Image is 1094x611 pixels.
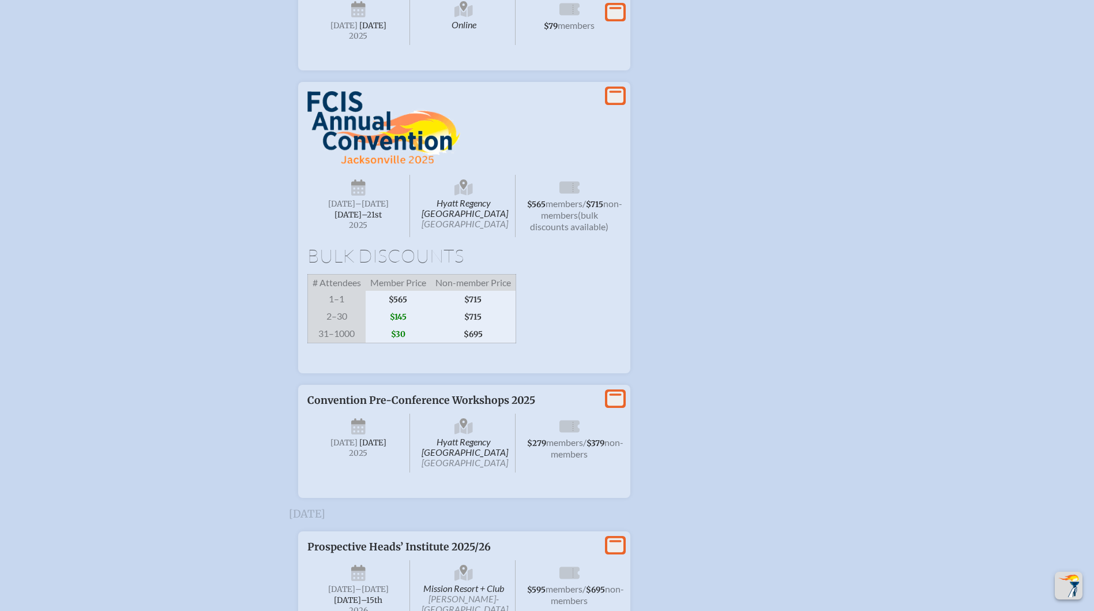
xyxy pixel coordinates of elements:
button: Scroll Top [1055,572,1082,599]
span: $279 [527,438,546,448]
span: 2025 [317,32,401,40]
span: Member Price [366,275,431,291]
span: / [582,198,586,209]
span: $715 [431,291,516,308]
span: Hyatt Regency [GEOGRAPHIC_DATA] [412,414,516,473]
span: $379 [587,438,604,448]
span: Non-member Price [431,275,516,291]
img: To the top [1057,574,1080,597]
span: 2–30 [307,308,366,325]
span: $715 [431,308,516,325]
span: 31–1000 [307,325,366,343]
span: [DATE] [359,21,386,31]
span: $695 [431,325,516,343]
span: non-members [551,437,623,459]
span: / [582,583,586,594]
span: $595 [527,585,546,595]
span: $30 [366,325,431,343]
span: [GEOGRAPHIC_DATA] [422,218,508,229]
span: / [583,437,587,448]
span: $565 [527,200,546,209]
span: 2025 [317,221,401,230]
span: $695 [586,585,605,595]
h1: Bulk Discounts [307,246,621,265]
span: –[DATE] [355,584,389,594]
span: members [558,20,595,31]
span: $715 [586,200,603,209]
span: non-members [551,583,624,606]
img: FCIS Convention 2025 [307,91,460,165]
span: [DATE] [359,438,386,448]
span: members [546,437,583,448]
span: Hyatt Regency [GEOGRAPHIC_DATA] [412,175,516,237]
span: members [546,198,582,209]
span: 2025 [317,449,401,458]
span: [DATE] [328,199,355,209]
span: Convention Pre-Conference Workshops 2025 [307,394,535,407]
span: # Attendees [307,275,366,291]
span: Prospective Heads’ Institute 2025/26 [307,541,491,553]
span: $565 [366,291,431,308]
span: $145 [366,308,431,325]
span: non-members [541,198,622,220]
h3: [DATE] [289,508,806,520]
span: 1–1 [307,291,366,308]
span: members [546,583,582,594]
span: [DATE] [330,21,358,31]
span: [DATE] [330,438,358,448]
span: [DATE] [328,584,355,594]
span: [GEOGRAPHIC_DATA] [422,457,508,468]
span: [DATE]–⁠21st [334,210,382,220]
span: [DATE]–⁠15th [334,595,382,605]
span: –[DATE] [355,199,389,209]
span: (bulk discounts available) [530,209,608,232]
span: $79 [544,21,558,31]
